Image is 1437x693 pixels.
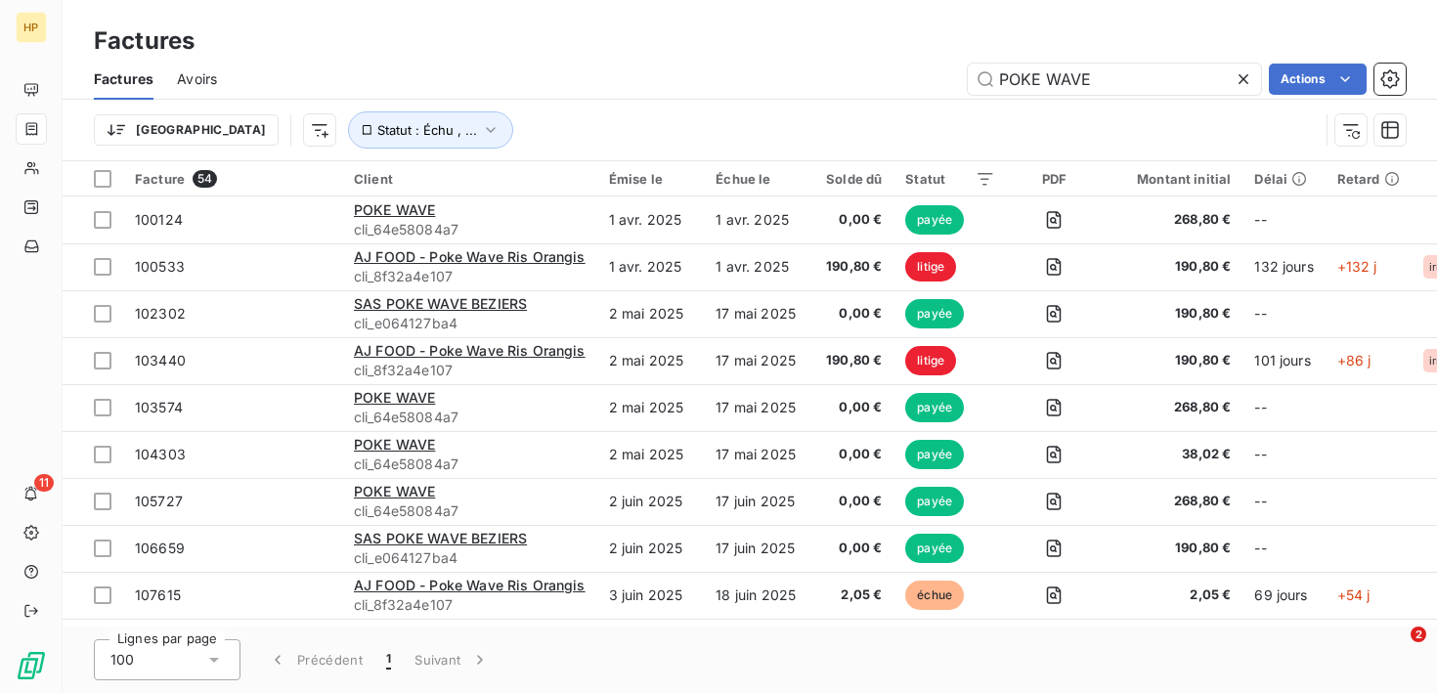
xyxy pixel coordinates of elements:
td: 17 mai 2025 [704,384,814,431]
td: -- [1242,478,1325,525]
div: Délai [1254,171,1313,187]
button: Actions [1269,64,1367,95]
span: 107615 [135,586,181,603]
button: Précédent [256,639,374,680]
span: AJ FOOD - Poke Wave Ris Orangis [354,342,586,359]
td: 1 avr. 2025 [704,243,814,290]
td: 2 mai 2025 [597,337,705,384]
td: 2 juin 2025 [597,525,705,572]
iframe: Intercom live chat [1371,627,1417,673]
span: POKE WAVE [354,483,435,499]
span: Factures [94,69,153,89]
span: POKE WAVE [354,436,435,453]
span: 104303 [135,446,186,462]
span: payée [905,534,964,563]
span: Facture [135,171,185,187]
span: 106659 [135,540,185,556]
td: 17 mai 2025 [704,431,814,478]
button: Statut : Échu , ... [348,111,513,149]
span: cli_8f32a4e107 [354,267,586,286]
span: 103440 [135,352,186,368]
span: cli_8f32a4e107 [354,361,586,380]
div: PDF [1019,171,1090,187]
span: 38,02 € [1113,445,1231,464]
span: 268,80 € [1113,398,1231,417]
div: Échue le [716,171,803,187]
td: 17 mai 2025 [704,337,814,384]
td: 2 mai 2025 [597,384,705,431]
span: payée [905,205,964,235]
div: Statut [905,171,994,187]
span: 102302 [135,305,186,322]
div: Émise le [609,171,693,187]
td: 101 jours [1242,337,1325,384]
td: 1 avr. 2025 [597,196,705,243]
span: échue [905,581,964,610]
span: 105727 [135,493,183,509]
td: -- [1242,619,1325,666]
span: 190,80 € [826,257,882,277]
span: 2,05 € [826,585,882,605]
span: 1 [386,650,391,670]
span: +86 j [1337,352,1372,368]
span: 2 [1411,627,1426,642]
span: 190,80 € [1113,351,1231,370]
div: Retard [1337,171,1400,187]
span: 268,80 € [1113,492,1231,511]
span: cli_64e58084a7 [354,220,586,239]
span: 54 [193,170,217,188]
span: Avoirs [177,69,217,89]
span: POKE WAVE [354,201,435,218]
span: cli_e064127ba4 [354,548,586,568]
td: 3 juin 2025 [597,572,705,619]
span: 103574 [135,399,183,415]
span: +54 j [1337,586,1371,603]
div: Montant initial [1113,171,1231,187]
td: -- [1242,525,1325,572]
td: 1 juil. 2025 [597,619,705,666]
td: -- [1242,431,1325,478]
span: payée [905,299,964,328]
span: 100 [110,650,134,670]
button: [GEOGRAPHIC_DATA] [94,114,279,146]
span: 190,80 € [1113,257,1231,277]
td: 1 avr. 2025 [597,243,705,290]
img: Logo LeanPay [16,650,47,681]
div: Client [354,171,586,187]
span: 0,00 € [826,210,882,230]
span: 0,00 € [826,304,882,324]
span: cli_e064127ba4 [354,314,586,333]
span: payée [905,440,964,469]
span: 190,80 € [1113,304,1231,324]
span: cli_64e58084a7 [354,455,586,474]
span: payée [905,393,964,422]
span: 11 [34,474,54,492]
span: 190,80 € [1113,539,1231,558]
td: -- [1242,196,1325,243]
td: 132 jours [1242,243,1325,290]
span: POKE WAVE [354,389,435,406]
span: SAS POKE WAVE BEZIERS [354,624,527,640]
td: 17 mai 2025 [704,290,814,337]
span: Statut : Échu , ... [377,122,477,138]
button: Suivant [403,639,501,680]
span: SAS POKE WAVE BEZIERS [354,295,527,312]
h3: Factures [94,23,195,59]
span: 2,05 € [1113,585,1231,605]
td: 2 juin 2025 [597,478,705,525]
span: 190,80 € [826,351,882,370]
span: 0,00 € [826,445,882,464]
span: 100533 [135,258,185,275]
span: SAS POKE WAVE BEZIERS [354,530,527,546]
span: payée [905,487,964,516]
span: litige [905,252,956,282]
span: litige [905,346,956,375]
span: 268,80 € [1113,210,1231,230]
td: 1 avr. 2025 [704,196,814,243]
span: cli_8f32a4e107 [354,595,586,615]
span: cli_64e58084a7 [354,408,586,427]
td: 69 jours [1242,572,1325,619]
td: 2 mai 2025 [597,431,705,478]
button: 1 [374,639,403,680]
td: -- [1242,290,1325,337]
